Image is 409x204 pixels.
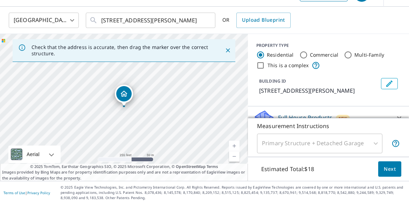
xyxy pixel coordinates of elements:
[61,185,405,201] p: © 2025 Eagle View Technologies, Inc. and Pictometry International Corp. All Rights Reserved. Repo...
[254,109,403,126] div: Full House ProductsNew
[256,161,320,177] p: Estimated Total: $18
[4,191,50,195] p: |
[259,86,378,95] p: [STREET_ADDRESS][PERSON_NAME]
[391,139,400,148] span: Your report will include the primary structure and a detached garage if one exists.
[101,10,201,30] input: Search by address or latitude-longitude
[384,165,396,174] span: Next
[223,46,233,55] button: Close
[236,13,290,28] a: Upload Blueprint
[229,141,240,151] a: Current Level 17, Zoom In
[222,13,291,28] div: OR
[27,190,50,195] a: Privacy Policy
[278,113,332,122] p: Full House Products
[381,78,398,89] button: Edit building 1
[256,42,401,49] div: PROPERTY TYPE
[229,151,240,162] a: Current Level 17, Zoom Out
[339,115,347,121] span: New
[115,85,133,106] div: Dropped pin, building 1, Residential property, 2940 Sprague St Port Orchard, WA 98366
[4,190,25,195] a: Terms of Use
[259,78,286,84] p: BUILDING ID
[257,134,382,153] div: Primary Structure + Detached Garage
[310,51,339,58] label: Commercial
[30,164,218,170] span: © 2025 TomTom, Earthstar Geographics SIO, © 2025 Microsoft Corporation, ©
[242,16,285,24] span: Upload Blueprint
[176,164,205,169] a: OpenStreetMap
[257,122,400,130] p: Measurement Instructions
[207,164,218,169] a: Terms
[8,146,61,163] div: Aerial
[32,44,212,57] p: Check that the address is accurate, then drag the marker over the correct structure.
[378,161,401,177] button: Next
[354,51,384,58] label: Multi-Family
[9,10,79,30] div: [GEOGRAPHIC_DATA]
[268,62,309,69] label: This is a complex
[267,51,294,58] label: Residential
[25,146,42,163] div: Aerial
